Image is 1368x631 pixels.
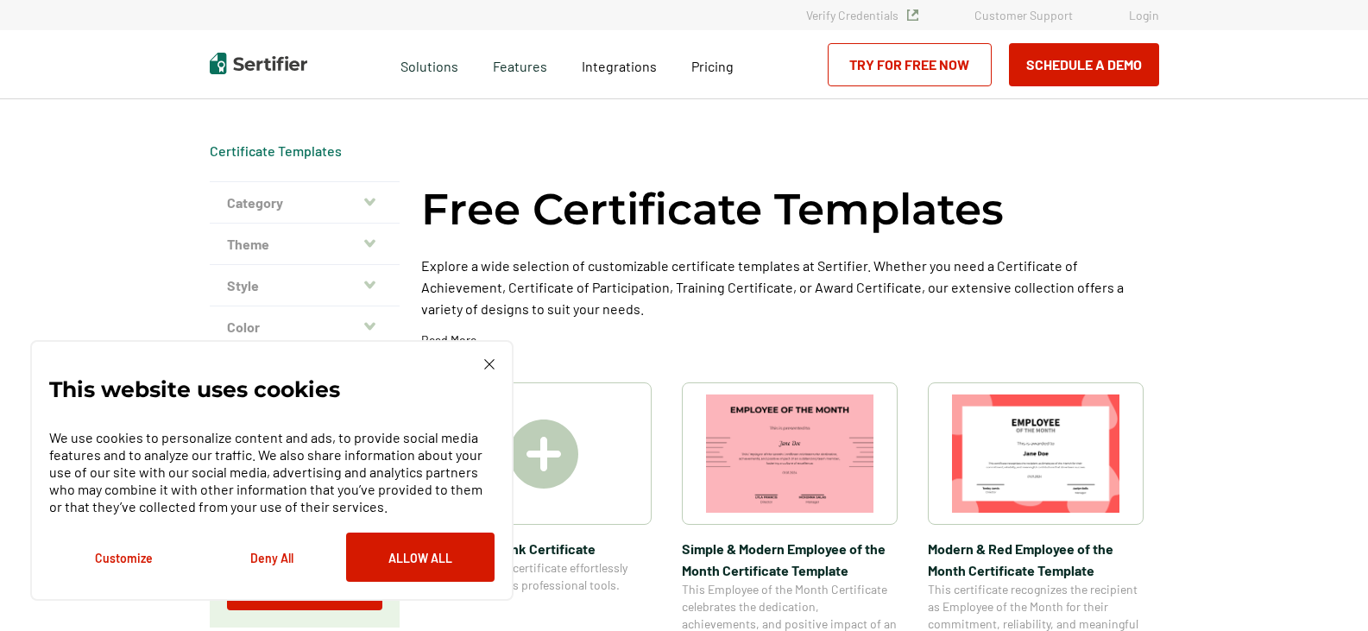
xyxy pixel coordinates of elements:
[952,394,1119,513] img: Modern & Red Employee of the Month Certificate Template
[421,255,1159,319] p: Explore a wide selection of customizable certificate templates at Sertifier. Whether you need a C...
[1129,8,1159,22] a: Login
[1009,43,1159,86] button: Schedule a Demo
[691,58,734,74] span: Pricing
[49,533,198,582] button: Customize
[49,381,340,398] p: This website uses cookies
[682,538,898,581] span: Simple & Modern Employee of the Month Certificate Template
[806,8,918,22] a: Verify Credentials
[582,58,657,74] span: Integrations
[210,265,400,306] button: Style
[49,429,495,515] p: We use cookies to personalize content and ads, to provide social media features and to analyze ou...
[691,54,734,75] a: Pricing
[436,538,652,559] span: Create A Blank Certificate
[706,394,873,513] img: Simple & Modern Employee of the Month Certificate Template
[210,142,342,160] div: Breadcrumb
[210,53,307,74] img: Sertifier | Digital Credentialing Platform
[421,181,1004,237] h1: Free Certificate Templates
[421,331,476,349] p: Read More
[400,54,458,75] span: Solutions
[210,142,342,160] span: Certificate Templates
[210,224,400,265] button: Theme
[974,8,1073,22] a: Customer Support
[198,533,346,582] button: Deny All
[907,9,918,21] img: Verified
[210,306,400,348] button: Color
[210,142,342,159] a: Certificate Templates
[436,559,652,594] span: Create a blank certificate effortlessly using Sertifier’s professional tools.
[582,54,657,75] a: Integrations
[484,359,495,369] img: Cookie Popup Close
[493,54,547,75] span: Features
[828,43,992,86] a: Try for Free Now
[346,533,495,582] button: Allow All
[509,420,578,489] img: Create A Blank Certificate
[210,182,400,224] button: Category
[928,538,1144,581] span: Modern & Red Employee of the Month Certificate Template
